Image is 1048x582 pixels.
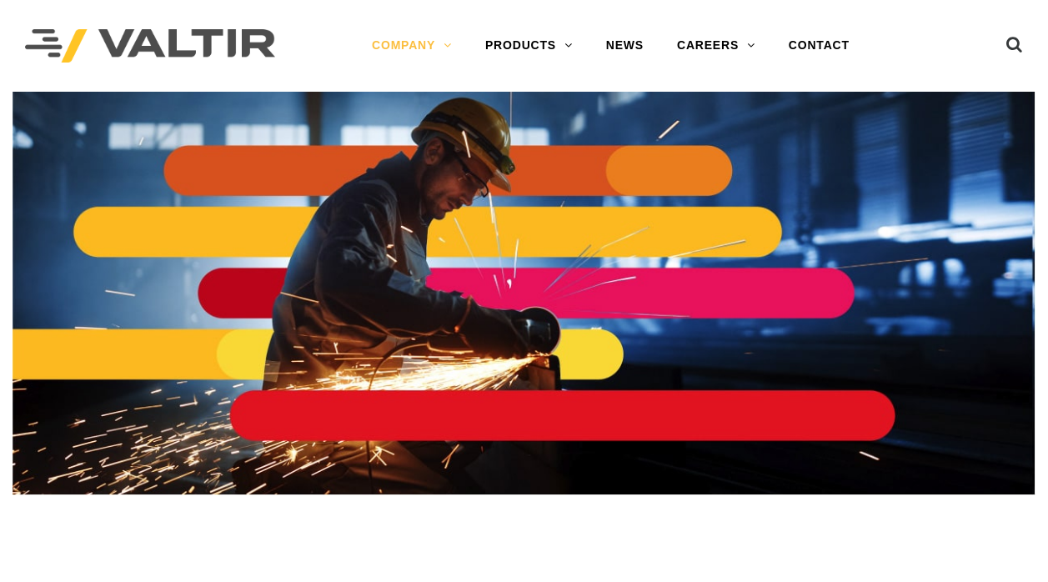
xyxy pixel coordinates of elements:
a: COMPANY [355,29,469,63]
a: NEWS [589,29,660,63]
a: PRODUCTS [469,29,589,63]
img: Valtir [25,29,275,63]
a: CONTACT [772,29,866,63]
a: CAREERS [660,29,772,63]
